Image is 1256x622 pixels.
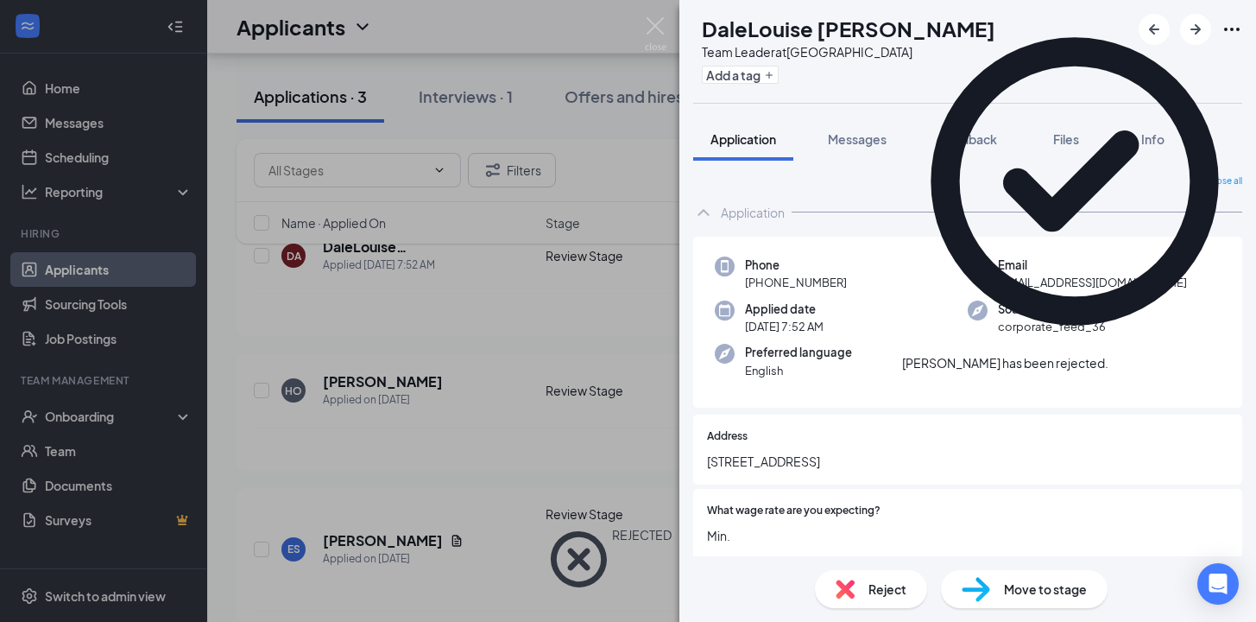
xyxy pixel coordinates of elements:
[702,66,779,84] button: PlusAdd a tag
[1004,580,1087,599] span: Move to stage
[707,452,1228,471] span: [STREET_ADDRESS]
[745,274,847,291] span: [PHONE_NUMBER]
[1197,563,1239,605] div: Open Intercom Messenger
[868,580,906,599] span: Reject
[721,204,785,221] div: Application
[707,526,1228,545] span: Min.
[745,344,852,361] span: Preferred language
[745,257,847,274] span: Phone
[745,318,824,335] span: [DATE] 7:52 AM
[745,301,824,318] span: Applied date
[693,202,714,223] svg: ChevronUp
[828,131,887,147] span: Messages
[745,362,852,379] span: English
[707,503,880,519] span: What wage rate are you expecting?
[710,131,776,147] span: Application
[707,428,748,445] span: Address
[702,14,995,43] h1: DaleLouise [PERSON_NAME]
[902,354,1108,372] div: [PERSON_NAME] has been rejected.
[902,9,1247,354] svg: CheckmarkCircle
[702,43,995,60] div: Team Leader at [GEOGRAPHIC_DATA]
[764,70,774,80] svg: Plus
